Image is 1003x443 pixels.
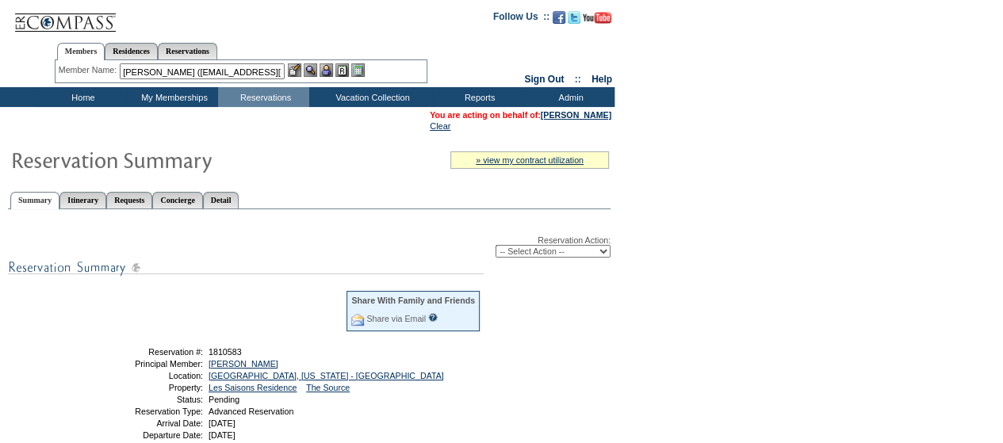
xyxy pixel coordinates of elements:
td: Home [36,87,127,107]
span: Pending [209,395,239,404]
span: Advanced Reservation [209,407,293,416]
img: b_edit.gif [288,63,301,77]
img: Impersonate [320,63,333,77]
a: Requests [106,192,152,208]
a: Itinerary [59,192,106,208]
td: Vacation Collection [309,87,432,107]
a: The Source [306,383,350,392]
a: » view my contract utilization [476,155,584,165]
div: Member Name: [59,63,120,77]
td: Arrival Date: [90,418,203,428]
img: View [304,63,317,77]
div: Share With Family and Friends [351,296,475,305]
a: [PERSON_NAME] [541,110,611,120]
td: My Memberships [127,87,218,107]
img: b_calculator.gif [351,63,365,77]
a: Les Saisons Residence [209,383,297,392]
a: Residences [105,43,158,59]
a: Follow us on Twitter [568,16,580,25]
input: What is this? [428,313,438,322]
td: Location: [90,371,203,380]
span: 1810583 [209,347,242,357]
a: [GEOGRAPHIC_DATA], [US_STATE] - [GEOGRAPHIC_DATA] [209,371,444,380]
img: subTtlResSummary.gif [8,258,484,277]
img: Subscribe to our YouTube Channel [583,12,611,24]
div: Reservation Action: [8,235,611,258]
td: Reservations [218,87,309,107]
a: [PERSON_NAME] [209,359,278,369]
a: Subscribe to our YouTube Channel [583,16,611,25]
img: Follow us on Twitter [568,11,580,24]
span: You are acting on behalf of: [430,110,611,120]
td: Property: [90,383,203,392]
img: Become our fan on Facebook [553,11,565,24]
td: Reservation #: [90,347,203,357]
span: :: [575,74,581,85]
a: Become our fan on Facebook [553,16,565,25]
a: Help [591,74,612,85]
span: [DATE] [209,418,235,428]
span: [DATE] [209,430,235,440]
a: Members [57,43,105,60]
td: Follow Us :: [493,10,549,29]
td: Admin [523,87,614,107]
img: Reservaton Summary [10,143,327,175]
a: Summary [10,192,59,209]
a: Sign Out [524,74,564,85]
td: Status: [90,395,203,404]
td: Reports [432,87,523,107]
a: Share via Email [366,314,426,323]
a: Concierge [152,192,202,208]
a: Clear [430,121,450,131]
img: Reservations [335,63,349,77]
a: Detail [203,192,239,208]
td: Departure Date: [90,430,203,440]
a: Reservations [158,43,217,59]
td: Reservation Type: [90,407,203,416]
td: Principal Member: [90,359,203,369]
